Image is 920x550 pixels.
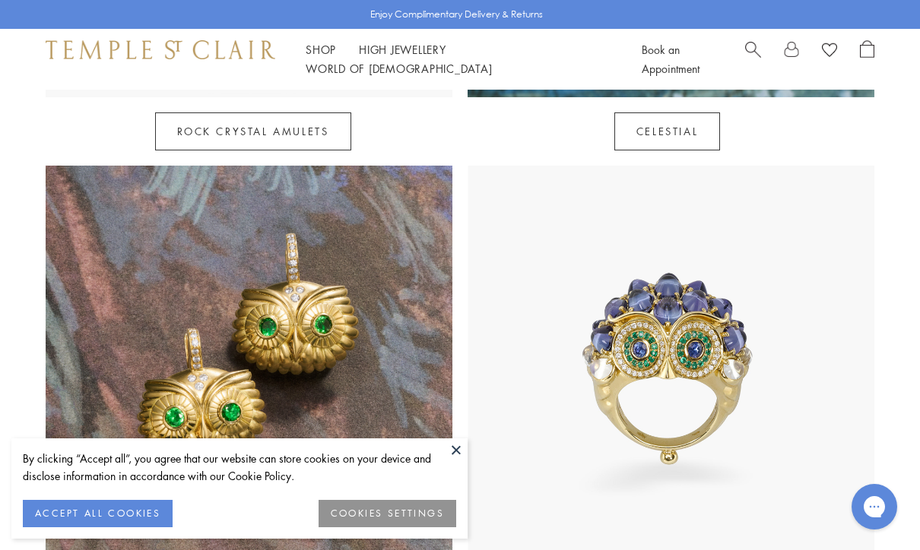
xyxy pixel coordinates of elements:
[844,479,905,535] iframe: Gorgias live chat messenger
[359,42,446,57] a: High JewelleryHigh Jewellery
[23,500,173,527] button: ACCEPT ALL COOKIES
[306,42,336,57] a: ShopShop
[370,7,543,22] p: Enjoy Complimentary Delivery & Returns
[860,40,874,78] a: Open Shopping Bag
[23,450,456,485] div: By clicking “Accept all”, you agree that our website can store cookies on your device and disclos...
[822,40,837,63] a: View Wishlist
[614,112,720,150] a: Celestial
[155,112,351,150] a: Rock Crystal Amulets
[306,40,608,78] nav: Main navigation
[46,40,275,58] img: Temple St. Clair
[319,500,456,527] button: COOKIES SETTINGS
[745,40,761,78] a: Search
[642,42,700,76] a: Book an Appointment
[306,61,492,76] a: World of [DEMOGRAPHIC_DATA]World of [DEMOGRAPHIC_DATA]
